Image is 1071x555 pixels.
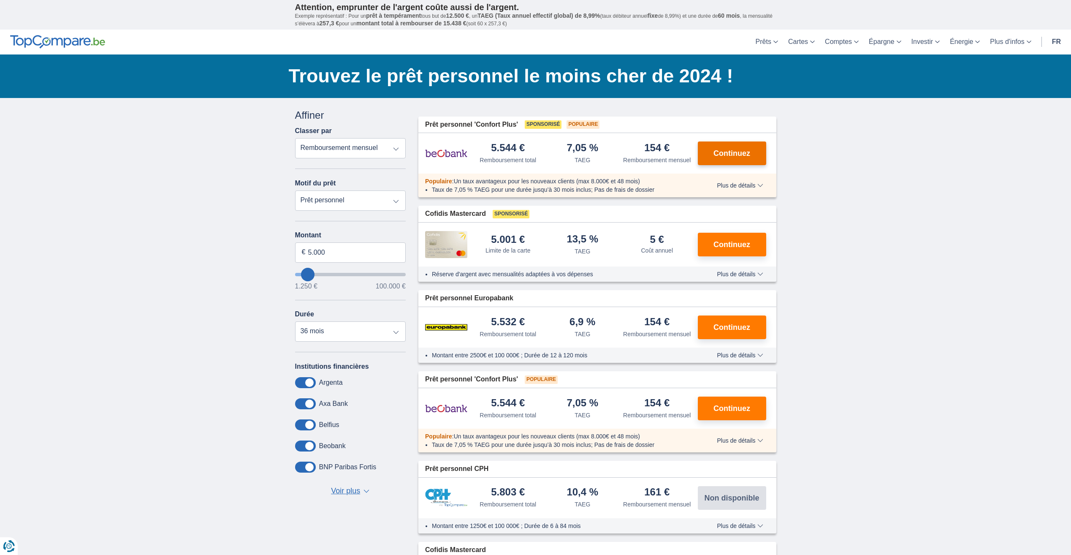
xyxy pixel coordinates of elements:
[10,35,105,49] img: TopCompare
[491,234,525,245] div: 5.001 €
[945,30,985,54] a: Énergie
[710,437,769,444] button: Plus de détails
[319,421,339,429] label: Belfius
[480,411,536,419] div: Remboursement total
[717,182,763,188] span: Plus de détails
[713,241,750,248] span: Continuez
[331,486,360,497] span: Voir plus
[295,127,332,135] label: Classer par
[698,316,766,339] button: Continuez
[295,283,317,290] span: 1.250 €
[295,12,776,27] p: Exemple représentatif : Pour un tous but de , un (taux débiteur annuel de 8,99%) et une durée de ...
[425,209,486,219] span: Cofidis Mastercard
[644,398,670,409] div: 154 €
[289,63,776,89] h1: Trouvez le prêt personnel le moins cher de 2024 !
[644,317,670,328] div: 154 €
[648,12,658,19] span: fixe
[717,352,763,358] span: Plus de détails
[713,324,750,331] span: Continuez
[751,30,783,54] a: Prêts
[567,487,598,498] div: 10,4 %
[425,317,467,338] img: pret personnel Europabank
[425,120,518,130] span: Prêt personnel 'Confort Plus'
[425,433,452,440] span: Populaire
[623,411,691,419] div: Remboursement mensuel
[710,182,769,189] button: Plus de détails
[425,375,518,384] span: Prêt personnel 'Confort Plus'
[480,500,536,509] div: Remboursement total
[425,178,452,185] span: Populaire
[295,108,406,122] div: Affiner
[569,317,595,328] div: 6,9 %
[820,30,864,54] a: Comptes
[319,400,348,408] label: Axa Bank
[425,143,467,164] img: pret personnel Beobank
[567,120,599,129] span: Populaire
[454,178,640,185] span: Un taux avantageux pour les nouveaux clients (max 8.000€ et 48 mois)
[480,330,536,338] div: Remboursement total
[575,500,590,509] div: TAEG
[295,273,406,276] a: wantToBorrow
[698,397,766,420] button: Continuez
[491,143,525,154] div: 5.544 €
[641,246,673,255] div: Coût annuel
[525,120,561,129] span: Sponsorisé
[295,310,314,318] label: Durée
[710,522,769,529] button: Plus de détails
[425,231,467,258] img: pret personnel Cofidis CC
[575,156,590,164] div: TAEG
[295,180,336,187] label: Motif du prêt
[1047,30,1066,54] a: fr
[425,398,467,419] img: pret personnel Beobank
[698,141,766,165] button: Continuez
[713,405,750,412] span: Continuez
[491,487,525,498] div: 5.803 €
[567,234,598,245] div: 13,5 %
[575,411,590,419] div: TAEG
[985,30,1036,54] a: Plus d'infos
[491,317,525,328] div: 5.532 €
[525,375,558,384] span: Populaire
[623,330,691,338] div: Remboursement mensuel
[418,432,699,441] div: :
[644,487,670,498] div: 161 €
[454,433,640,440] span: Un taux avantageux pour les nouveaux clients (max 8.000€ et 48 mois)
[446,12,469,19] span: 12.500 €
[710,352,769,359] button: Plus de détails
[906,30,945,54] a: Investir
[366,12,421,19] span: prêt à tempérament
[432,522,692,530] li: Montant entre 1250€ et 100 000€ ; Durée de 6 à 84 mois
[302,248,306,257] span: €
[623,156,691,164] div: Remboursement mensuel
[575,330,590,338] div: TAEG
[567,398,598,409] div: 7,05 %
[477,12,600,19] span: TAEG (Taux annuel effectif global) de 8,99%
[425,464,488,474] span: Prêt personnel CPH
[328,485,372,497] button: Voir plus ▼
[713,150,750,157] span: Continuez
[650,234,664,245] div: 5 €
[425,545,486,555] span: Cofidis Mastercard
[493,210,529,218] span: Sponsorisé
[480,156,536,164] div: Remboursement total
[432,351,692,359] li: Montant entre 2500€ et 100 000€ ; Durée de 12 à 120 mois
[319,463,377,471] label: BNP Paribas Fortis
[717,523,763,529] span: Plus de détails
[363,490,369,493] span: ▼
[783,30,820,54] a: Cartes
[425,489,467,507] img: pret personnel CPH Banque
[623,500,691,509] div: Remboursement mensuel
[644,143,670,154] div: 154 €
[320,20,339,27] span: 257,3 €
[485,246,531,255] div: Limite de la carte
[319,379,343,386] label: Argenta
[295,363,369,370] label: Institutions financières
[864,30,906,54] a: Épargne
[698,233,766,256] button: Continuez
[425,294,513,303] span: Prêt personnel Europabank
[575,247,590,256] div: TAEG
[432,185,692,194] li: Taux de 7,05 % TAEG pour une durée jusqu’à 30 mois inclus; Pas de frais de dossier
[319,442,346,450] label: Beobank
[418,177,699,185] div: :
[705,494,759,502] span: Non disponible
